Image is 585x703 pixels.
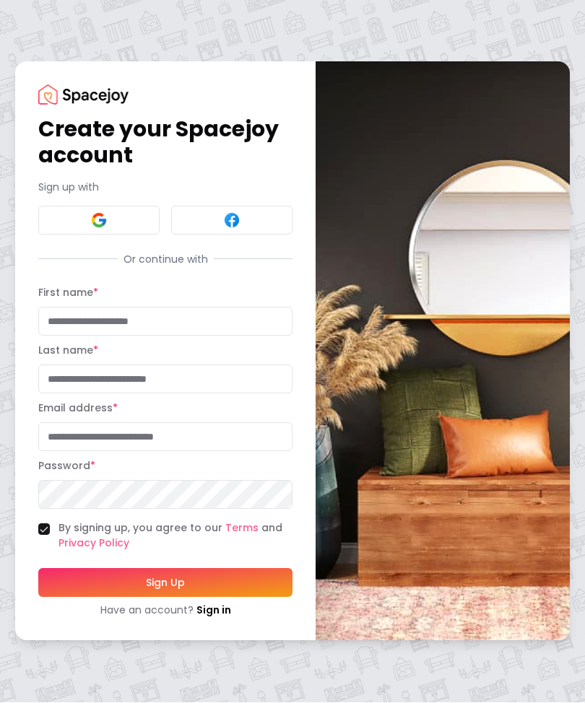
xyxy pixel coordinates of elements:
div: Have an account? [38,603,292,618]
a: Terms [225,521,259,536]
a: Privacy Policy [58,536,129,551]
button: Sign Up [38,569,292,598]
p: Sign up with [38,180,292,195]
img: banner [316,62,570,640]
label: By signing up, you agree to our and [58,521,292,551]
h1: Create your Spacejoy account [38,117,292,169]
img: Google signin [90,212,108,230]
span: Or continue with [118,253,214,267]
label: First name [38,286,98,300]
img: Facebook signin [223,212,240,230]
label: Email address [38,401,118,416]
img: Spacejoy Logo [38,85,129,105]
label: Last name [38,344,98,358]
label: Password [38,459,95,473]
a: Sign in [196,603,231,618]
